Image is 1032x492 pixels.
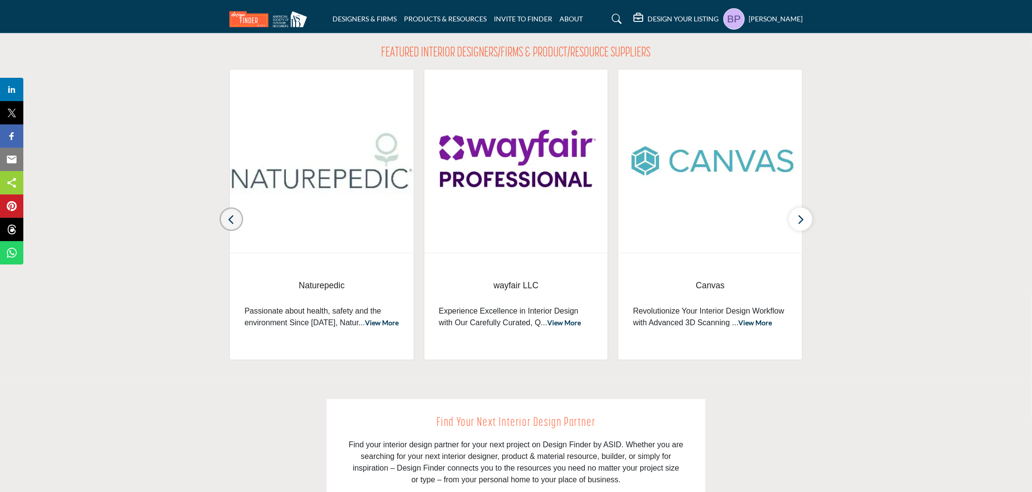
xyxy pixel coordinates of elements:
img: Site Logo [229,11,312,27]
h5: [PERSON_NAME] [749,14,803,24]
a: View More [547,318,581,327]
a: INVITE TO FINDER [494,15,552,23]
a: ABOUT [560,15,583,23]
div: DESIGN YOUR LISTING [633,13,718,25]
span: Canvas [633,279,787,292]
a: Naturepedic [245,273,399,299]
a: View More [365,318,399,327]
span: wayfair LLC [439,279,594,292]
a: DESIGNERS & FIRMS [332,15,397,23]
img: Naturepedic [230,70,414,253]
button: Show hide supplier dropdown [723,8,745,30]
a: View More [738,318,772,327]
h2: Find Your Next Interior Design Partner [349,414,683,432]
h5: DESIGN YOUR LISTING [647,15,718,23]
a: Search [603,11,629,27]
p: Passionate about health, safety and the environment Since [DATE], Natur... [245,305,399,329]
p: Find your interior design partner for your next project on Design Finder by ASID. Whether you are... [349,439,683,486]
a: Canvas [633,273,787,299]
span: Naturepedic [245,279,399,292]
p: Revolutionize Your Interior Design Workflow with Advanced 3D Scanning ... [633,305,787,329]
a: PRODUCTS & RESOURCES [404,15,487,23]
p: Experience Excellence in Interior Design with Our Carefully Curated, Q... [439,305,594,329]
img: Canvas [618,70,802,253]
img: wayfair LLC [424,70,608,253]
h2: FEATURED INTERIOR DESIGNERS/FIRMS & PRODUCT/RESOURCE SUPPLIERS [382,45,651,62]
a: wayfair LLC [439,273,594,299]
